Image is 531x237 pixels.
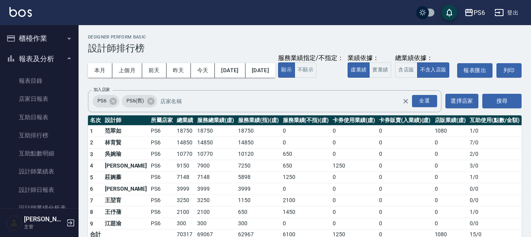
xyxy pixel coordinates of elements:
[93,95,119,108] div: PS6
[281,218,331,230] td: 0
[433,137,468,149] td: 0
[433,218,468,230] td: 0
[377,195,433,206] td: 0
[88,115,103,126] th: 名次
[331,148,377,160] td: 0
[175,115,195,126] th: 總業績
[3,144,75,162] a: 互助點數明細
[331,195,377,206] td: 0
[90,209,93,215] span: 8
[103,160,149,172] td: [PERSON_NAME]
[457,63,493,78] button: 報表匯出
[3,126,75,144] a: 互助排行榜
[377,171,433,183] td: 0
[149,160,175,172] td: PS6
[395,62,417,78] button: 含店販
[103,115,149,126] th: 設計師
[433,148,468,160] td: 0
[331,137,377,149] td: 0
[445,94,478,108] button: 選擇店家
[281,206,331,218] td: 1450
[433,160,468,172] td: 0
[90,221,93,227] span: 9
[3,49,75,69] button: 報表及分析
[281,137,331,149] td: 0
[175,183,195,195] td: 3999
[468,148,522,160] td: 2 / 0
[377,115,433,126] th: 卡券販賣(入業績)(虛)
[236,125,281,137] td: 18750
[175,125,195,137] td: 18750
[215,63,245,78] button: [DATE]
[103,125,149,137] td: 范翠如
[400,96,411,107] button: Clear
[468,183,522,195] td: 0 / 0
[175,195,195,206] td: 3250
[90,186,93,192] span: 6
[90,139,93,146] span: 2
[236,195,281,206] td: 1150
[236,148,281,160] td: 10120
[3,90,75,108] a: 店家日報表
[142,63,167,78] button: 前天
[149,137,175,149] td: PS6
[103,206,149,218] td: 王伃蒨
[149,115,175,126] th: 所屬店家
[377,125,433,137] td: 0
[149,125,175,137] td: PS6
[395,54,453,62] div: 總業績依據：
[175,148,195,160] td: 10770
[331,171,377,183] td: 0
[331,218,377,230] td: 0
[236,183,281,195] td: 3999
[281,183,331,195] td: 0
[433,125,468,137] td: 1080
[195,137,236,149] td: 14850
[167,63,191,78] button: 昨天
[191,63,215,78] button: 今天
[331,183,377,195] td: 0
[468,171,522,183] td: 1 / 0
[474,8,485,18] div: PS6
[103,137,149,149] td: 林育賢
[433,183,468,195] td: 0
[236,137,281,149] td: 14850
[278,62,295,78] button: 顯示
[175,171,195,183] td: 7148
[468,115,522,126] th: 互助使用(點數/金額)
[112,63,142,78] button: 上個月
[3,72,75,90] a: 報表目錄
[195,115,236,126] th: 服務總業績(虛)
[331,125,377,137] td: 0
[88,63,112,78] button: 本月
[195,125,236,137] td: 18750
[149,183,175,195] td: PS6
[175,160,195,172] td: 9150
[412,95,437,107] div: 全選
[377,218,433,230] td: 0
[93,97,111,105] span: PS6
[281,148,331,160] td: 650
[3,108,75,126] a: 互助日報表
[468,206,522,218] td: 1 / 0
[90,151,93,157] span: 3
[236,115,281,126] th: 服務業績(指)(虛)
[158,94,416,108] input: 店家名稱
[348,62,370,78] button: 虛業績
[245,63,275,78] button: [DATE]
[417,62,450,78] button: 不含入店販
[3,199,75,217] a: 設計師業績分析表
[468,195,522,206] td: 0 / 0
[24,223,64,230] p: 主管
[281,125,331,137] td: 0
[195,171,236,183] td: 7148
[90,174,93,180] span: 5
[103,195,149,206] td: 王堃育
[281,160,331,172] td: 650
[461,5,488,21] button: PS6
[236,206,281,218] td: 650
[468,218,522,230] td: 0 / 0
[377,183,433,195] td: 0
[9,7,32,17] img: Logo
[122,97,149,105] span: PS6(舊)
